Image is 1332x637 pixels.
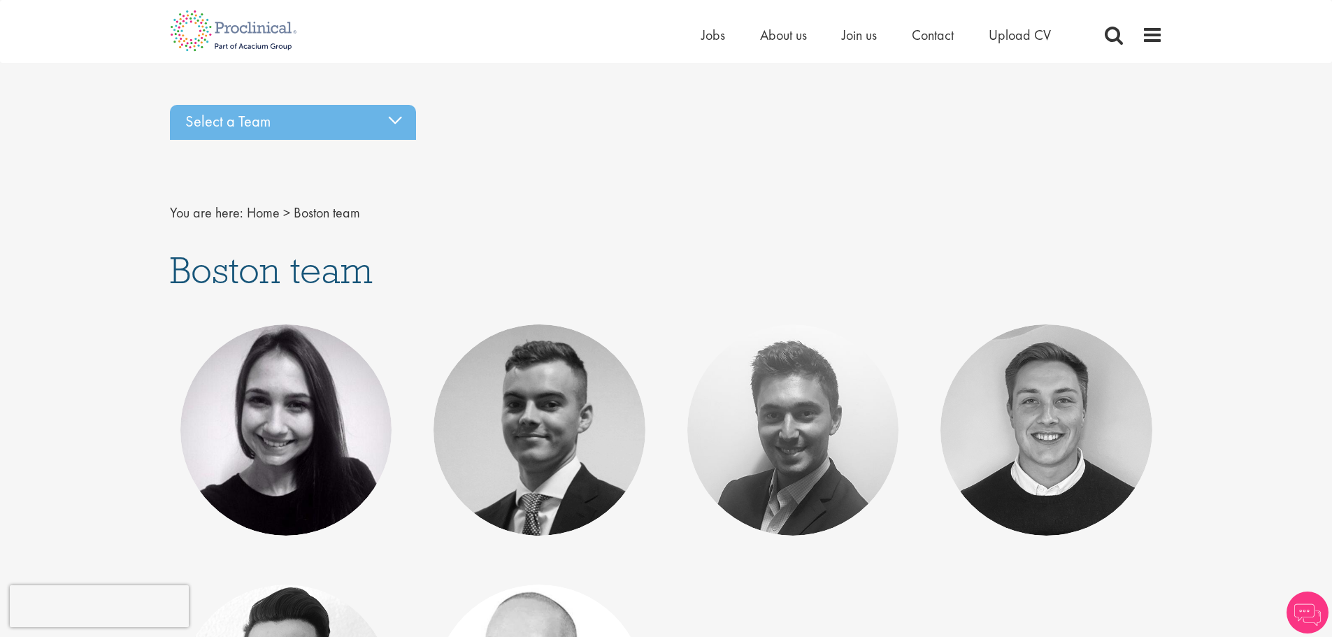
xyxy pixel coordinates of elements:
[1287,592,1329,634] img: Chatbot
[10,585,189,627] iframe: reCAPTCHA
[283,203,290,222] span: >
[701,26,725,44] a: Jobs
[170,203,243,222] span: You are here:
[912,26,954,44] a: Contact
[294,203,360,222] span: Boston team
[989,26,1051,44] a: Upload CV
[170,246,373,294] span: Boston team
[170,105,416,140] div: Select a Team
[760,26,807,44] a: About us
[842,26,877,44] a: Join us
[247,203,280,222] a: breadcrumb link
